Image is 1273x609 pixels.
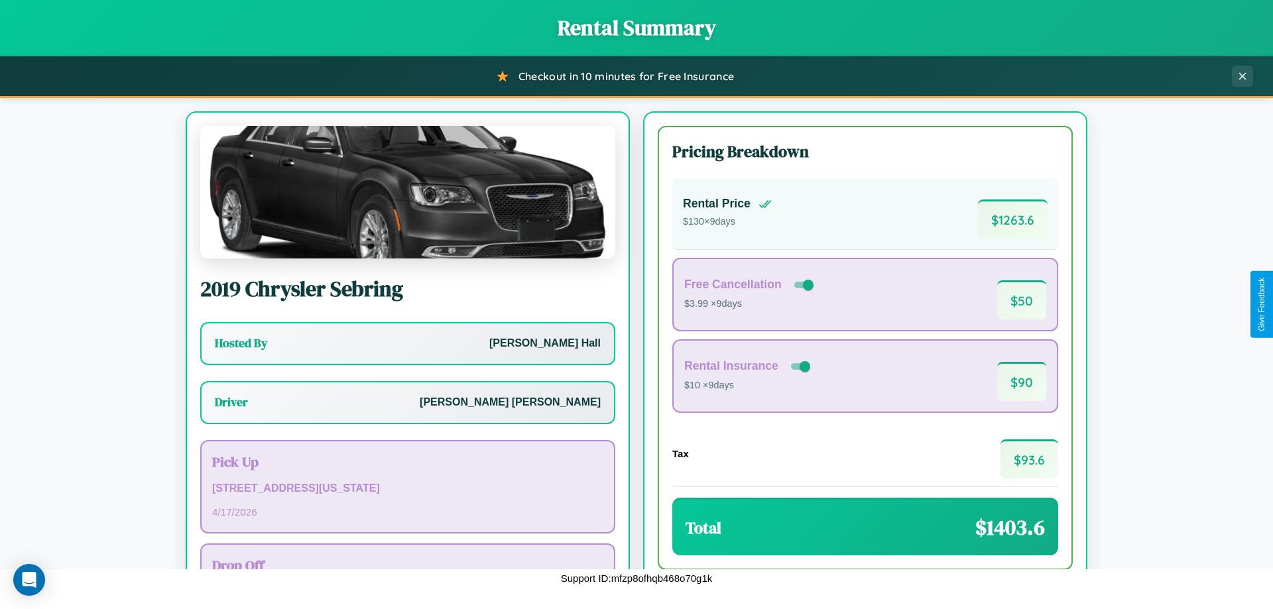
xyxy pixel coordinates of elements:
[420,393,601,412] p: [PERSON_NAME] [PERSON_NAME]
[200,126,615,258] img: Chrysler Sebring
[997,362,1046,401] span: $ 90
[489,334,601,353] p: [PERSON_NAME] Hall
[518,70,734,83] span: Checkout in 10 minutes for Free Insurance
[212,452,603,471] h3: Pick Up
[215,335,267,351] h3: Hosted By
[200,274,615,304] h2: 2019 Chrysler Sebring
[561,569,713,587] p: Support ID: mfzp8ofhqb468o70g1k
[997,280,1046,319] span: $ 50
[684,377,813,394] p: $10 × 9 days
[684,278,782,292] h4: Free Cancellation
[212,503,603,521] p: 4 / 17 / 2026
[683,213,772,231] p: $ 130 × 9 days
[684,296,816,313] p: $3.99 × 9 days
[686,517,721,539] h3: Total
[215,394,248,410] h3: Driver
[212,555,603,575] h3: Drop Off
[212,479,603,498] p: [STREET_ADDRESS][US_STATE]
[672,448,689,459] h4: Tax
[13,564,45,596] div: Open Intercom Messenger
[1000,439,1058,478] span: $ 93.6
[1257,278,1266,331] div: Give Feedback
[684,359,778,373] h4: Rental Insurance
[683,197,751,211] h4: Rental Price
[13,13,1260,42] h1: Rental Summary
[975,513,1045,542] span: $ 1403.6
[672,140,1058,162] h3: Pricing Breakdown
[978,199,1048,239] span: $ 1263.6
